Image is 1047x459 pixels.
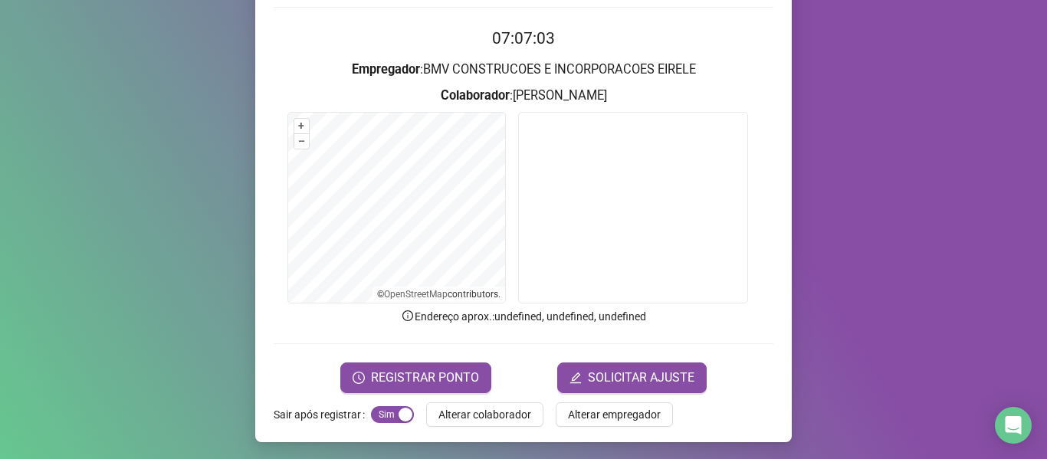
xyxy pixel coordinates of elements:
button: Alterar empregador [556,402,673,427]
span: REGISTRAR PONTO [371,369,479,387]
time: 07:07:03 [492,29,555,48]
button: + [294,119,309,133]
span: clock-circle [353,372,365,384]
strong: Empregador [352,62,420,77]
strong: Colaborador [441,88,510,103]
h3: : [PERSON_NAME] [274,86,773,106]
span: info-circle [401,309,415,323]
button: REGISTRAR PONTO [340,362,491,393]
label: Sair após registrar [274,402,371,427]
li: © contributors. [377,289,501,300]
button: editSOLICITAR AJUSTE [557,362,707,393]
button: Alterar colaborador [426,402,543,427]
h3: : BMV CONSTRUCOES E INCORPORACOES EIRELE [274,60,773,80]
p: Endereço aprox. : undefined, undefined, undefined [274,308,773,325]
button: – [294,134,309,149]
span: edit [569,372,582,384]
span: Alterar empregador [568,406,661,423]
span: SOLICITAR AJUSTE [588,369,694,387]
div: Open Intercom Messenger [995,407,1032,444]
span: Alterar colaborador [438,406,531,423]
a: OpenStreetMap [384,289,448,300]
